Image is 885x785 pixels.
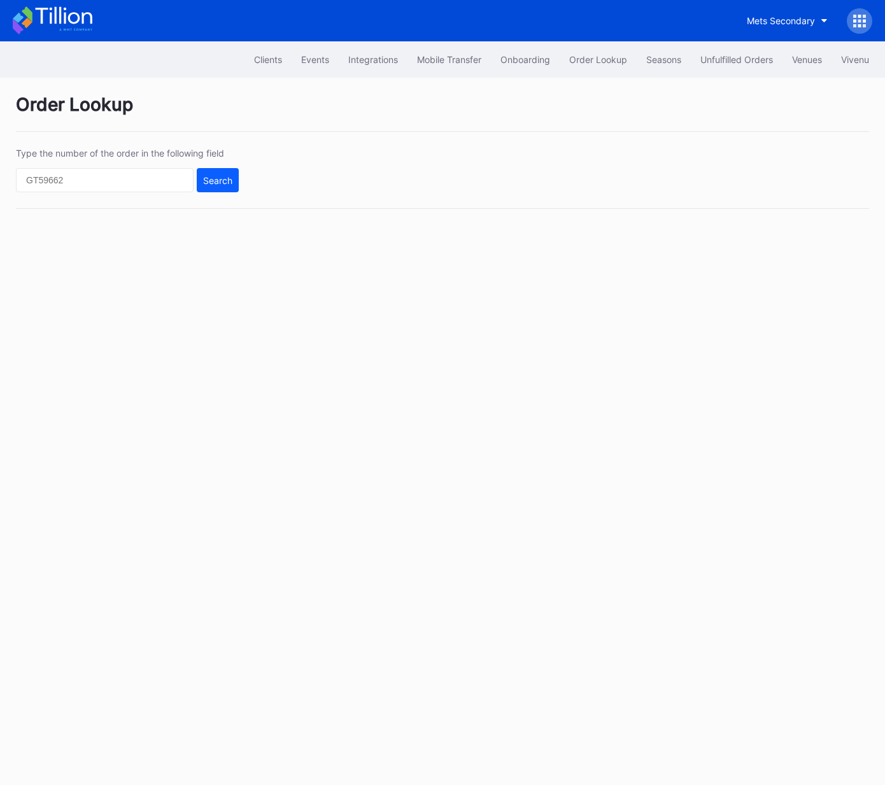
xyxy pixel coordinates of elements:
[782,48,832,71] button: Venues
[254,54,282,65] div: Clients
[301,54,329,65] div: Events
[203,175,232,186] div: Search
[348,54,398,65] div: Integrations
[417,54,481,65] div: Mobile Transfer
[646,54,681,65] div: Seasons
[16,94,869,132] div: Order Lookup
[691,48,782,71] button: Unfulfilled Orders
[792,54,822,65] div: Venues
[747,15,815,26] div: Mets Secondary
[491,48,560,71] button: Onboarding
[407,48,491,71] button: Mobile Transfer
[560,48,637,71] button: Order Lookup
[737,9,837,32] button: Mets Secondary
[637,48,691,71] button: Seasons
[197,168,239,192] button: Search
[16,148,239,159] div: Type the number of the order in the following field
[500,54,550,65] div: Onboarding
[292,48,339,71] button: Events
[832,48,879,71] button: Vivenu
[339,48,407,71] button: Integrations
[16,168,194,192] input: GT59662
[700,54,773,65] div: Unfulfilled Orders
[569,54,627,65] div: Order Lookup
[244,48,292,71] button: Clients
[841,54,869,65] div: Vivenu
